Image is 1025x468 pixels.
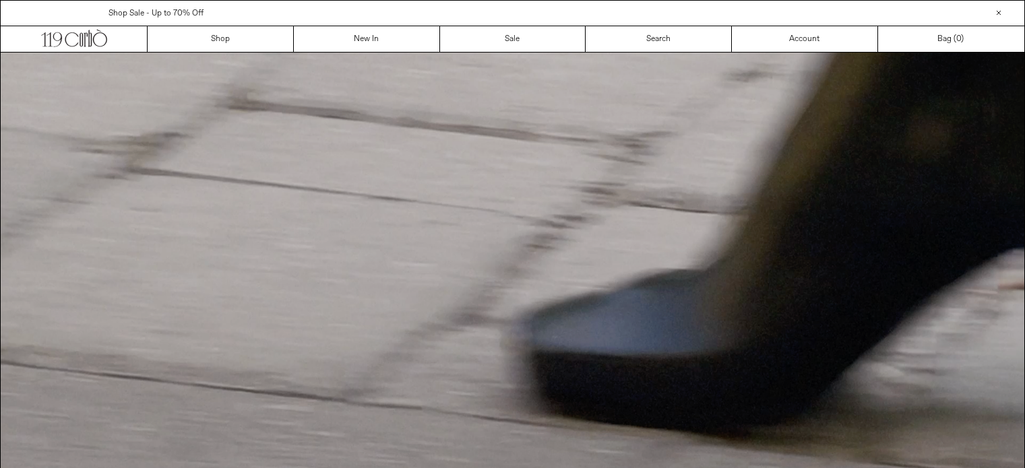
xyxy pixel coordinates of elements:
[148,26,294,52] a: Shop
[108,8,204,19] a: Shop Sale - Up to 70% Off
[294,26,440,52] a: New In
[956,33,964,45] span: )
[956,34,961,44] span: 0
[440,26,586,52] a: Sale
[732,26,878,52] a: Account
[586,26,732,52] a: Search
[878,26,1024,52] a: Bag ()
